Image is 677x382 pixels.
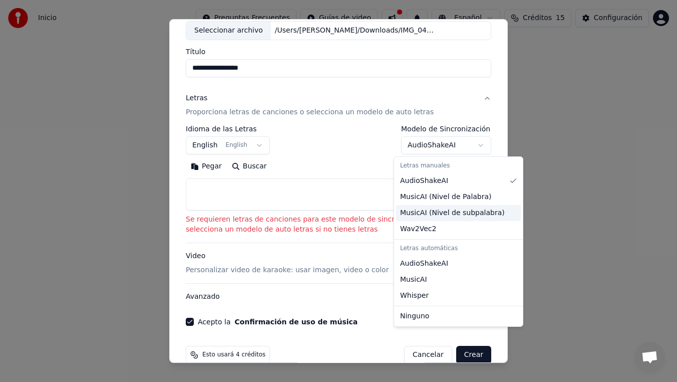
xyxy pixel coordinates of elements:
[396,242,521,256] div: Letras automáticas
[400,224,436,234] span: Wav2Vec2
[400,291,429,301] span: Whisper
[400,275,427,285] span: MusicAI
[400,208,505,218] span: MusicAI ( Nivel de subpalabra )
[400,176,448,186] span: AudioShakeAI
[396,159,521,173] div: Letras manuales
[400,311,429,321] span: Ninguno
[400,192,492,202] span: MusicAI ( Nivel de Palabra )
[400,259,448,269] span: AudioShakeAI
